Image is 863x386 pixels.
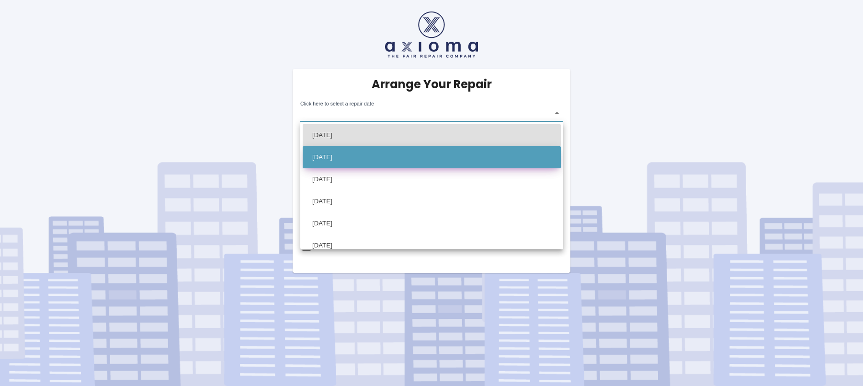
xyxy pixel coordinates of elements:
li: [DATE] [303,234,561,257]
li: [DATE] [303,190,561,212]
li: [DATE] [303,168,561,190]
li: [DATE] [303,146,561,168]
li: [DATE] [303,212,561,234]
li: [DATE] [303,124,561,146]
